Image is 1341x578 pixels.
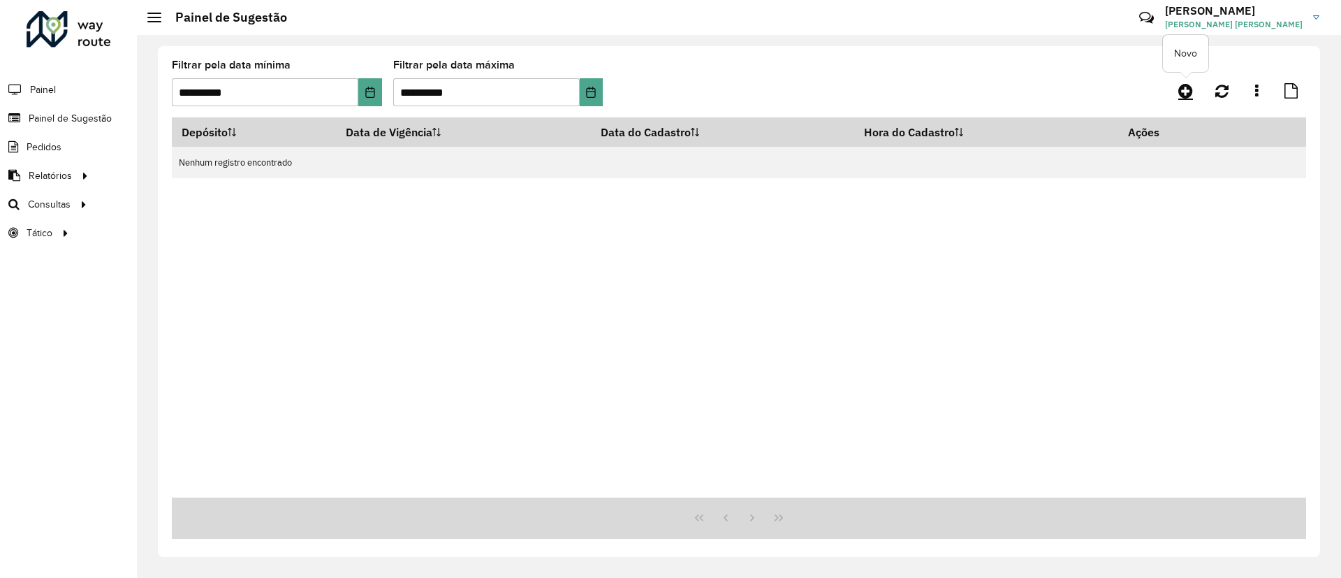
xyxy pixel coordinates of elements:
[161,10,287,25] h2: Painel de Sugestão
[29,111,112,126] span: Painel de Sugestão
[1165,18,1303,31] span: [PERSON_NAME] [PERSON_NAME]
[1165,4,1303,17] h3: [PERSON_NAME]
[28,197,71,212] span: Consultas
[580,78,603,106] button: Choose Date
[172,147,1306,178] td: Nenhum registro encontrado
[172,117,337,147] th: Depósito
[393,57,515,73] label: Filtrar pela data máxima
[1163,35,1208,72] div: Novo
[592,117,854,147] th: Data do Cadastro
[29,168,72,183] span: Relatórios
[27,140,61,154] span: Pedidos
[358,78,381,106] button: Choose Date
[337,117,592,147] th: Data de Vigência
[1118,117,1202,147] th: Ações
[1131,3,1162,33] a: Contato Rápido
[172,57,291,73] label: Filtrar pela data mínima
[30,82,56,97] span: Painel
[27,226,52,240] span: Tático
[854,117,1119,147] th: Hora do Cadastro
